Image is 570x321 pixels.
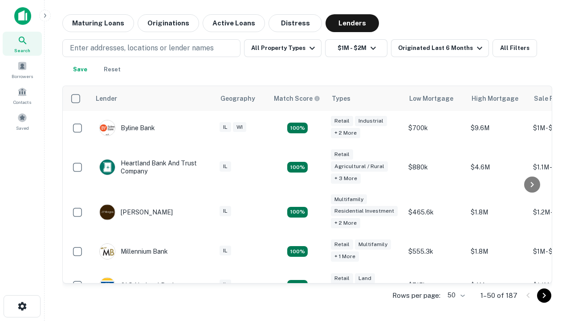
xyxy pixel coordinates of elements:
div: + 2 more [331,128,360,138]
div: Lender [96,93,117,104]
div: Geography [220,93,255,104]
div: Retail [331,116,353,126]
div: Millennium Bank [99,243,168,259]
button: Go to next page [537,288,551,303]
div: OLD National Bank [99,277,176,293]
span: Borrowers [12,73,33,80]
button: Originated Last 6 Months [391,39,489,57]
img: picture [100,160,115,175]
div: Originated Last 6 Months [398,43,485,53]
th: Types [326,86,404,111]
img: picture [100,278,115,293]
div: IL [220,246,231,256]
th: Low Mortgage [404,86,466,111]
div: Matching Properties: 21, hasApolloMatch: undefined [287,123,308,133]
td: $1.8M [466,190,529,235]
img: picture [100,120,115,136]
div: Agricultural / Rural [331,161,388,172]
div: 50 [444,289,466,302]
span: Contacts [13,99,31,106]
td: $715k [404,268,466,302]
td: $880k [404,145,466,190]
div: Heartland Bank And Trust Company [99,159,206,175]
div: + 1 more [331,251,359,262]
th: High Mortgage [466,86,529,111]
div: Retail [331,239,353,250]
th: Capitalize uses an advanced AI algorithm to match your search with the best lender. The match sco... [269,86,326,111]
div: Byline Bank [99,120,155,136]
h6: Match Score [274,94,318,103]
button: Lenders [326,14,379,32]
div: Matching Properties: 16, hasApolloMatch: undefined [287,246,308,257]
div: Matching Properties: 17, hasApolloMatch: undefined [287,162,308,173]
th: Geography [215,86,269,111]
div: Multifamily [331,194,367,205]
button: Distress [269,14,322,32]
div: Types [332,93,350,104]
a: Contacts [3,83,42,107]
span: Saved [16,124,29,132]
td: $1.8M [466,235,529,268]
div: IL [220,122,231,132]
img: capitalize-icon.png [14,7,31,25]
p: Enter addresses, locations or lender names [70,43,214,53]
div: High Mortgage [472,93,518,104]
div: [PERSON_NAME] [99,204,173,220]
span: Search [14,47,30,54]
div: Residential Investment [331,206,398,216]
img: picture [100,205,115,220]
div: Industrial [355,116,387,126]
div: IL [220,206,231,216]
div: Low Mortgage [409,93,453,104]
td: $700k [404,111,466,145]
p: Rows per page: [392,290,440,301]
div: Retail [331,273,353,284]
a: Borrowers [3,58,42,82]
div: Matching Properties: 27, hasApolloMatch: undefined [287,207,308,218]
div: + 2 more [331,218,360,228]
div: Multifamily [355,239,391,250]
div: Capitalize uses an advanced AI algorithm to match your search with the best lender. The match sco... [274,94,320,103]
div: Retail [331,149,353,160]
div: + 3 more [331,173,361,184]
div: WI [233,122,246,132]
div: Matching Properties: 18, hasApolloMatch: undefined [287,280,308,291]
td: $9.6M [466,111,529,145]
iframe: Chat Widget [525,221,570,264]
button: $1M - $2M [325,39,387,57]
td: $465.6k [404,190,466,235]
p: 1–50 of 187 [480,290,517,301]
td: $4.6M [466,145,529,190]
div: Land [355,273,375,284]
button: All Filters [493,39,537,57]
th: Lender [90,86,215,111]
a: Search [3,32,42,56]
button: Enter addresses, locations or lender names [62,39,240,57]
button: Save your search to get updates of matches that match your search criteria. [66,61,94,78]
button: Originations [138,14,199,32]
td: $4M [466,268,529,302]
button: Reset [98,61,126,78]
button: All Property Types [244,39,322,57]
button: Maturing Loans [62,14,134,32]
div: IL [220,161,231,172]
img: picture [100,244,115,259]
div: IL [220,280,231,290]
a: Saved [3,109,42,133]
td: $555.3k [404,235,466,268]
button: Active Loans [203,14,265,32]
